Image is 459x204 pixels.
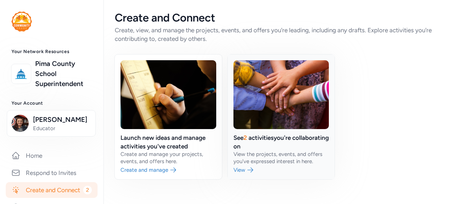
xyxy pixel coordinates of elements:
button: [PERSON_NAME]Educator [7,110,96,137]
span: [PERSON_NAME] [33,115,91,125]
a: Create and Connect2 [6,182,98,198]
a: Respond to Invites [6,165,98,181]
a: Pima County School Superintendent [35,59,92,89]
div: Create, view, and manage the projects, events, and offers you're leading, including any drafts. E... [115,26,448,43]
a: Home [6,148,98,163]
span: Educator [33,125,91,132]
span: 2 [83,186,92,194]
img: logo [13,66,29,82]
h3: Your Account [11,100,92,106]
img: logo [11,11,32,32]
div: Create and Connect [115,11,448,24]
h3: Your Network Resources [11,49,92,54]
